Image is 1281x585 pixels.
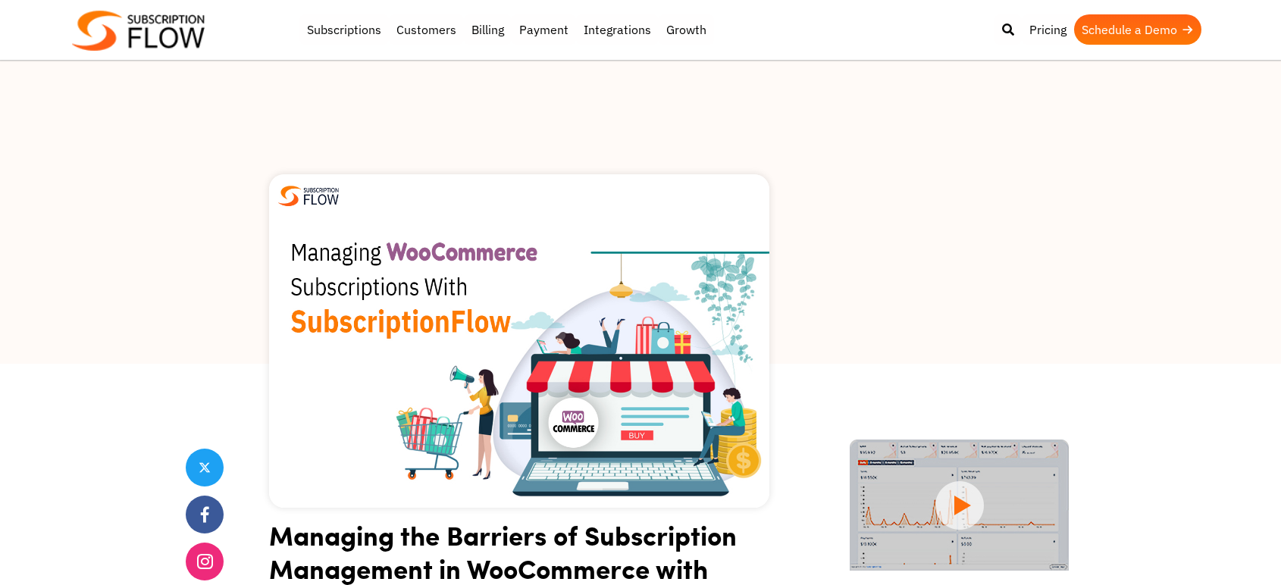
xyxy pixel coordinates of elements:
[576,14,659,45] a: Integrations
[659,14,714,45] a: Growth
[1074,14,1201,45] a: Schedule a Demo
[1022,14,1074,45] a: Pricing
[512,14,576,45] a: Payment
[299,14,389,45] a: Subscriptions
[389,14,464,45] a: Customers
[72,11,205,51] img: Subscriptionflow
[850,440,1069,571] img: intro video
[464,14,512,45] a: Billing
[269,174,769,508] img: WooCommerce-with-SubscriptionFlow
